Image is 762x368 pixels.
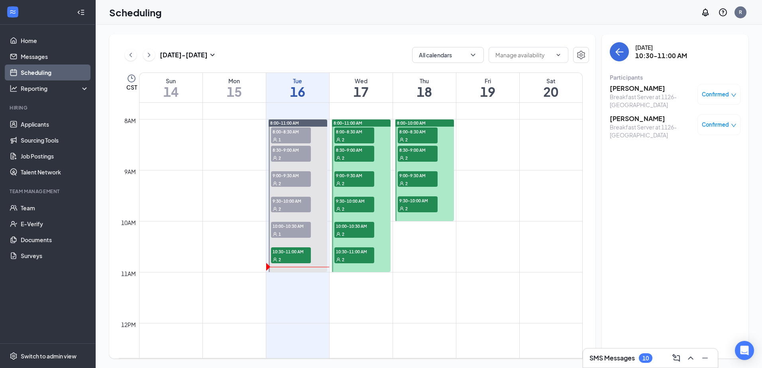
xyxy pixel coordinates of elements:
h1: 19 [456,85,519,98]
div: Thu [393,77,456,85]
svg: User [336,181,341,186]
span: 2 [279,155,281,161]
h1: 15 [203,85,266,98]
svg: ChevronDown [469,51,477,59]
div: 10 [642,355,649,362]
div: Tue [266,77,329,85]
input: Manage availability [495,51,552,59]
svg: User [399,181,404,186]
div: 8am [123,116,137,125]
span: 2 [405,155,408,161]
a: Applicants [21,116,89,132]
a: Job Postings [21,148,89,164]
a: Sourcing Tools [21,132,89,148]
span: 2 [279,206,281,212]
span: down [731,123,736,128]
svg: User [399,137,404,142]
svg: User [336,257,341,262]
a: September 15, 2025 [203,73,266,102]
div: Breakfast Server at 1126-[GEOGRAPHIC_DATA] [610,93,693,109]
span: 2 [405,181,408,186]
span: 2 [342,231,344,237]
div: Breakfast Server at 1126-[GEOGRAPHIC_DATA] [610,123,693,139]
span: 8:30-9:00 AM [398,146,438,154]
button: ChevronLeft [125,49,137,61]
a: Scheduling [21,65,89,80]
a: September 16, 2025 [266,73,329,102]
a: September 17, 2025 [330,73,393,102]
h1: Scheduling [109,6,162,19]
svg: ChevronDown [555,52,562,58]
span: 9:00-9:30 AM [398,171,438,179]
span: 2 [342,155,344,161]
svg: User [336,137,341,142]
span: 2 [405,206,408,211]
div: Open Intercom Messenger [735,341,754,360]
svg: WorkstreamLogo [9,8,17,16]
svg: Notifications [701,8,710,17]
span: 10:30-11:00 AM [334,247,374,255]
svg: User [273,232,277,237]
span: 9:30-10:00 AM [398,196,438,204]
span: down [731,92,736,98]
div: 11am [120,269,137,278]
svg: ArrowLeft [615,47,624,57]
svg: Analysis [10,84,18,92]
div: Sun [139,77,202,85]
a: Surveys [21,248,89,264]
h3: SMS Messages [589,354,635,362]
h3: [PERSON_NAME] [610,114,693,123]
span: 2 [405,137,408,143]
svg: User [273,181,277,186]
svg: Settings [10,352,18,360]
button: ComposeMessage [670,352,683,364]
span: 1 [279,231,281,237]
div: Switch to admin view [21,352,77,360]
svg: ChevronLeft [127,50,135,60]
div: 10am [120,218,137,227]
button: ChevronRight [143,49,155,61]
div: Mon [203,77,266,85]
span: 8:00-8:30 AM [398,127,438,135]
div: Hiring [10,104,87,111]
span: 9:00-9:30 AM [334,171,374,179]
h1: 20 [520,85,583,98]
div: 12pm [120,320,137,329]
h3: 10:30-11:00 AM [635,51,687,60]
svg: User [399,206,404,211]
button: Minimize [699,352,711,364]
div: R [739,9,742,16]
a: Team [21,200,89,216]
span: CST [126,83,137,91]
svg: ChevronRight [145,50,153,60]
a: Documents [21,232,89,248]
a: September 19, 2025 [456,73,519,102]
span: 10:00-10:30 AM [334,222,374,230]
span: 8:00-8:30 AM [334,127,374,135]
span: 2 [342,181,344,186]
span: 2 [342,206,344,212]
h1: 17 [330,85,393,98]
span: 8:00-11:00 AM [270,120,299,126]
h3: [PERSON_NAME] [610,84,693,93]
svg: QuestionInfo [718,8,728,17]
span: 9:30-10:00 AM [334,197,374,205]
div: [DATE] [635,43,687,51]
svg: ComposeMessage [672,353,681,363]
span: 8:30-9:00 AM [271,146,311,154]
button: back-button [610,42,629,61]
span: 8:30-9:00 AM [334,146,374,154]
svg: User [336,232,341,237]
span: 8:00-10:00 AM [397,120,426,126]
span: 8:00-11:00 AM [334,120,362,126]
span: Confirmed [702,121,729,129]
span: 9:00-9:30 AM [271,171,311,179]
button: All calendarsChevronDown [412,47,484,63]
span: 1 [279,137,281,143]
button: Settings [573,47,589,63]
div: 9am [123,167,137,176]
div: Wed [330,77,393,85]
span: Confirmed [702,90,729,98]
span: 10:00-10:30 AM [271,222,311,230]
